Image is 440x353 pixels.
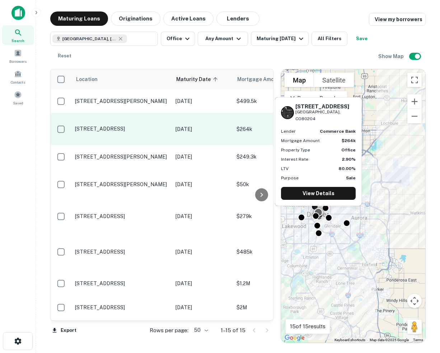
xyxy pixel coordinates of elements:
[346,175,356,180] strong: Sale
[281,165,289,172] p: LTV
[75,126,168,132] p: [STREET_ADDRESS]
[233,69,312,89] th: Mortgage Amount
[161,32,195,46] button: Office
[13,100,23,106] span: Saved
[237,279,308,287] p: $1.2M
[407,294,422,308] button: Map camera controls
[290,322,326,331] p: 15 of 15 results
[50,11,108,26] button: Maturing Loans
[53,49,76,63] button: Reset
[314,73,354,87] button: Show satellite imagery
[237,180,308,188] p: $50k
[334,338,365,343] button: Keyboard shortcuts
[221,326,245,335] p: 1–15 of 15
[62,36,116,42] span: [GEOGRAPHIC_DATA], [GEOGRAPHIC_DATA], [GEOGRAPHIC_DATA]
[75,213,168,220] p: [STREET_ADDRESS]
[350,32,373,46] button: Save your search to get updates of matches that match your search criteria.
[251,32,309,46] button: Maturing [DATE]
[175,97,229,105] p: [DATE]
[342,157,356,162] strong: 2.90%
[111,11,160,26] button: Originations
[281,187,356,200] a: View Details
[281,147,310,153] p: Property Type
[281,137,320,144] p: Mortgage Amount
[175,248,229,256] p: [DATE]
[378,52,405,60] h6: Show Map
[2,46,34,66] a: Borrowers
[11,38,24,43] span: Search
[237,125,308,133] p: $264k
[312,32,347,46] button: All Filters
[75,181,168,188] p: [STREET_ADDRESS][PERSON_NAME]
[283,333,306,343] img: Google
[370,338,409,342] span: Map data ©2025 Google
[75,280,168,287] p: [STREET_ADDRESS]
[285,73,314,87] button: Show street map
[71,69,172,89] th: Location
[413,338,423,342] a: Terms
[257,34,305,43] div: Maturing [DATE]
[237,97,308,105] p: $499.5k
[9,58,27,64] span: Borrowers
[163,11,214,26] button: Active Loans
[50,325,78,336] button: Export
[237,303,308,311] p: $2M
[150,326,188,335] p: Rows per page:
[407,320,422,334] button: Drag Pegman onto the map to open Street View
[76,75,98,84] span: Location
[75,98,168,104] p: [STREET_ADDRESS][PERSON_NAME]
[295,103,356,110] h6: [STREET_ADDRESS]
[369,13,426,26] a: View my borrowers
[281,156,308,163] p: Interest Rate
[342,138,356,143] strong: $264k
[283,333,306,343] a: Open this area in Google Maps (opens a new window)
[75,154,168,160] p: [STREET_ADDRESS][PERSON_NAME]
[198,32,248,46] button: Any Amount
[176,75,220,84] span: Maturity Date
[289,94,342,103] p: Remove Boundary
[175,125,229,133] p: [DATE]
[295,109,356,122] p: [GEOGRAPHIC_DATA], CO80204
[237,75,292,84] span: Mortgage Amount
[320,129,356,134] strong: commerce bank
[2,67,34,86] a: Contacts
[2,25,34,45] a: Search
[175,303,229,311] p: [DATE]
[11,79,25,85] span: Contacts
[407,73,422,87] button: Toggle fullscreen view
[175,153,229,161] p: [DATE]
[175,180,229,188] p: [DATE]
[237,153,308,161] p: $249.3k
[338,166,356,171] strong: 80.00%
[281,175,299,181] p: Purpose
[237,212,308,220] p: $279k
[75,249,168,255] p: [STREET_ADDRESS]
[407,94,422,109] button: Zoom in
[191,325,209,335] div: 50
[75,304,168,311] p: [STREET_ADDRESS]
[175,279,229,287] p: [DATE]
[175,212,229,220] p: [DATE]
[2,88,34,107] a: Saved
[281,128,296,135] p: Lender
[407,109,422,123] button: Zoom out
[341,147,356,152] strong: Office
[11,6,25,20] img: capitalize-icon.png
[172,69,233,89] th: Maturity Date
[281,69,425,343] div: 0 0
[237,248,308,256] p: $485k
[216,11,259,26] button: Lenders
